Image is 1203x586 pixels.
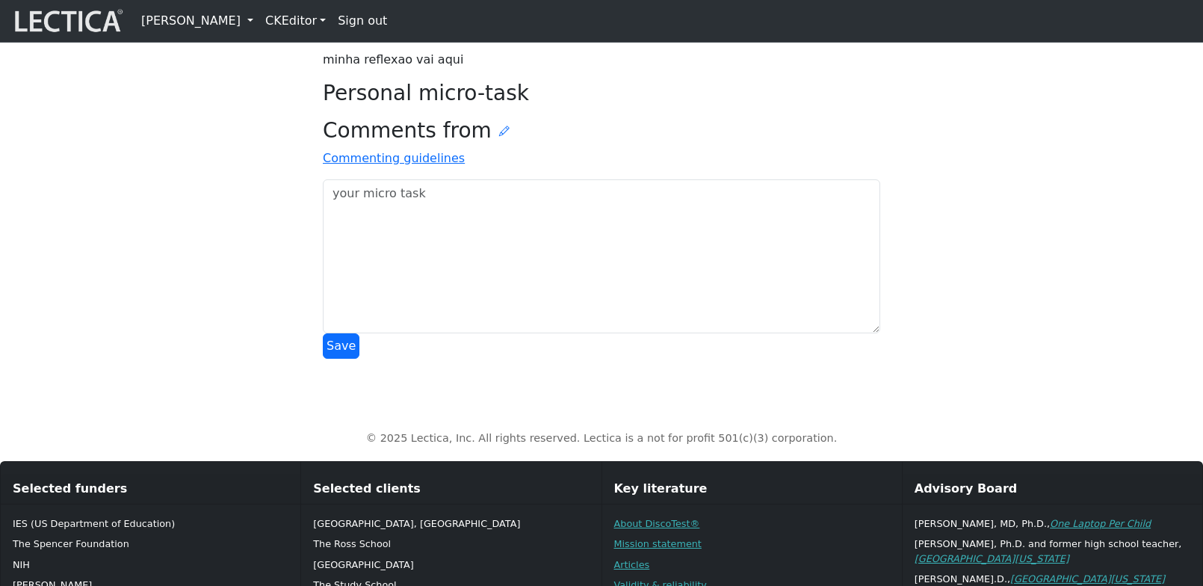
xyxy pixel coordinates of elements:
[117,431,1086,447] p: © 2025 Lectica, Inc. All rights reserved. Lectica is a not for profit 501(c)(3) corporation.
[13,537,288,551] p: The Spencer Foundation
[332,6,393,36] a: Sign out
[13,516,288,531] p: IES (US Department of Education)
[313,516,589,531] p: [GEOGRAPHIC_DATA], [GEOGRAPHIC_DATA]
[903,474,1202,505] div: Advisory Board
[323,151,465,165] a: Commenting guidelines
[323,81,880,106] h3: Personal micro-task
[323,333,359,359] button: Save
[614,518,700,529] a: About DiscoTest®
[313,558,589,572] p: [GEOGRAPHIC_DATA]
[915,572,1190,586] p: [PERSON_NAME].D.,
[13,558,288,572] p: NIH
[1,474,300,505] div: Selected funders
[323,51,880,69] p: minha reflexao vai aqui
[915,516,1190,531] p: [PERSON_NAME], MD, Ph.D.,
[1050,518,1151,529] a: One Laptop Per Child
[301,474,601,505] div: Selected clients
[614,559,650,570] a: Articles
[614,538,702,549] a: Mission statement
[323,118,880,144] h3: Comments from
[915,537,1190,565] p: [PERSON_NAME], Ph.D. and former high school teacher,
[11,7,123,35] img: lecticalive
[135,6,259,36] a: [PERSON_NAME]
[915,553,1069,564] a: [GEOGRAPHIC_DATA][US_STATE]
[602,474,902,505] div: Key literature
[1010,573,1165,585] a: [GEOGRAPHIC_DATA][US_STATE]
[313,537,589,551] p: The Ross School
[259,6,332,36] a: CKEditor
